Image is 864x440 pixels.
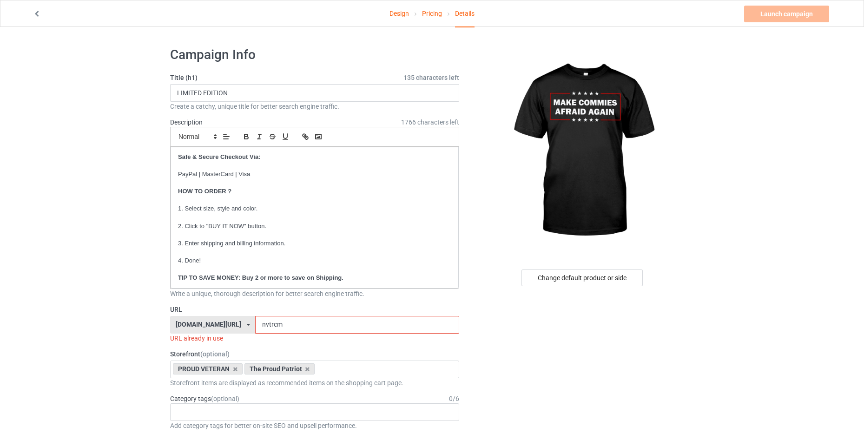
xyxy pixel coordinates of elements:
[170,349,459,359] label: Storefront
[173,363,243,374] div: PROUD VETERAN
[401,118,459,127] span: 1766 characters left
[170,334,459,343] div: URL already in use
[170,102,459,111] div: Create a catchy, unique title for better search engine traffic.
[170,421,459,430] div: Add category tags for better on-site SEO and upsell performance.
[211,395,239,402] span: (optional)
[178,153,261,160] strong: Safe & Secure Checkout Via:
[170,46,459,63] h1: Campaign Info
[521,269,643,286] div: Change default product or side
[178,204,451,213] p: 1. Select size, style and color.
[200,350,230,358] span: (optional)
[170,378,459,387] div: Storefront items are displayed as recommended items on the shopping cart page.
[389,0,409,26] a: Design
[403,73,459,82] span: 135 characters left
[178,222,451,231] p: 2. Click to "BUY IT NOW" button.
[178,170,451,179] p: PayPal | MasterCard | Visa
[455,0,475,27] div: Details
[170,305,459,314] label: URL
[170,73,459,82] label: Title (h1)
[178,256,451,265] p: 4. Done!
[178,274,343,281] strong: TIP TO SAVE MONEY: Buy 2 or more to save on Shipping.
[244,363,315,374] div: The Proud Patriot
[170,118,203,126] label: Description
[178,188,231,195] strong: HOW TO ORDER ?
[422,0,442,26] a: Pricing
[170,289,459,298] div: Write a unique, thorough description for better search engine traffic.
[170,394,239,403] label: Category tags
[176,321,241,328] div: [DOMAIN_NAME][URL]
[178,239,451,248] p: 3. Enter shipping and billing information.
[449,394,459,403] div: 0 / 6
